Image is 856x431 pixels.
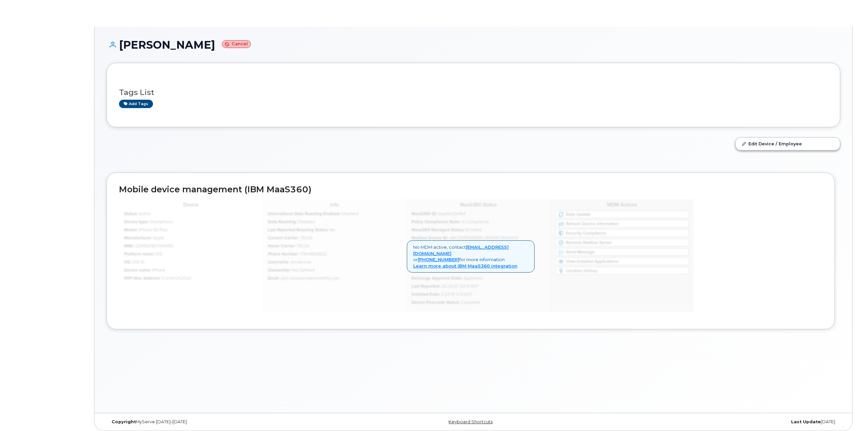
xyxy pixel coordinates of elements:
a: Close [526,244,528,249]
a: [EMAIL_ADDRESS][DOMAIN_NAME] [413,244,509,256]
div: MyServe [DATE]–[DATE] [107,419,351,425]
h1: [PERSON_NAME] [107,39,840,51]
strong: Copyright [112,419,136,424]
small: Cancel [222,40,251,48]
span: × [526,243,528,249]
strong: Last Update [791,419,821,424]
h3: Tags List [119,88,828,97]
h2: Mobile device management (IBM MaaS360) [119,185,822,194]
a: [PHONE_NUMBER] [418,257,459,262]
div: [DATE] [596,419,840,425]
a: Add tags [119,100,153,108]
a: Learn more about IBM MaaS360 integration [413,263,517,269]
img: mdm_maas360_data_lg-147edf4ce5891b6e296acbe60ee4acd306360f73f278574cfef86ac192ea0250.jpg [119,199,694,312]
div: No MDM active, contact or for more information [407,240,535,273]
a: Keyboard Shortcuts [449,419,493,424]
a: Edit Device / Employee [736,138,840,150]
